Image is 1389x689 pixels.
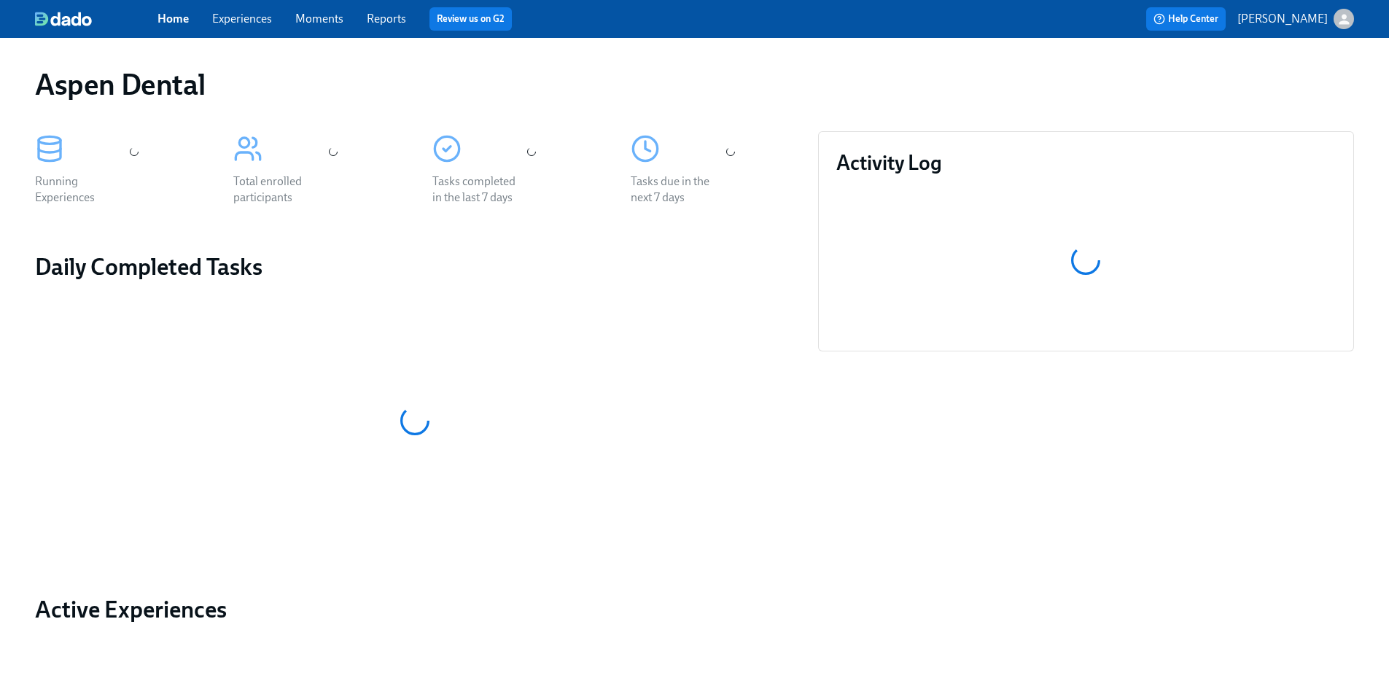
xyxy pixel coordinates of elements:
a: Review us on G2 [437,12,505,26]
button: Help Center [1146,7,1226,31]
span: Help Center [1153,12,1218,26]
a: Active Experiences [35,595,795,624]
div: Tasks due in the next 7 days [631,174,724,206]
h3: Activity Log [836,149,1336,176]
div: Total enrolled participants [233,174,327,206]
h2: Daily Completed Tasks [35,252,795,281]
h1: Aspen Dental [35,67,205,102]
a: Reports [367,12,406,26]
a: Moments [295,12,343,26]
p: [PERSON_NAME] [1237,11,1328,27]
a: dado [35,12,157,26]
a: Experiences [212,12,272,26]
div: Running Experiences [35,174,128,206]
a: Home [157,12,189,26]
img: dado [35,12,92,26]
button: [PERSON_NAME] [1237,9,1354,29]
button: Review us on G2 [429,7,512,31]
div: Tasks completed in the last 7 days [432,174,526,206]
